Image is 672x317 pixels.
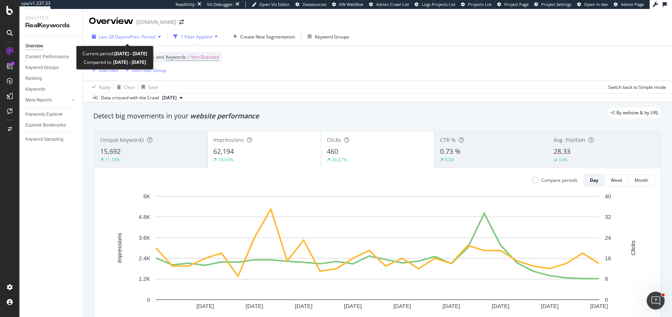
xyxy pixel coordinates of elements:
div: Save [148,84,158,90]
text: [DATE] [492,303,509,309]
span: Project Settings [541,1,572,7]
iframe: Intercom live chat [647,292,665,310]
button: Last 28 DaysvsPrev. Period [89,31,164,43]
a: Projects List [461,1,492,7]
span: Logs Projects List [422,1,455,7]
b: [DATE] - [DATE] [112,59,146,65]
span: Projects List [468,1,492,7]
div: Week [611,177,622,183]
button: Apply [89,81,111,93]
text: [DATE] [295,303,312,309]
span: 15,692 [100,147,121,156]
span: 62,194 [213,147,234,156]
div: legacy label [608,108,662,118]
div: ReadOnly: [176,1,196,7]
span: Avg. Position [554,136,585,143]
div: Switch back to Simple mode [608,84,666,90]
text: 16 [605,255,611,261]
a: Keyword Groups [25,64,77,72]
text: [DATE] [393,303,411,309]
div: Data crossed with the Crawl [101,94,159,101]
button: [DATE] [159,93,186,102]
a: Logs Projects List [415,1,455,7]
span: By website & by URL [616,111,659,115]
span: = [187,54,190,60]
div: Analytics [25,15,77,21]
div: Add Filter [99,67,119,74]
span: 460 [327,147,338,156]
div: Current period: [83,49,147,58]
text: 8 [605,276,608,282]
text: Clicks [630,240,636,255]
a: Keywords Explorer [25,111,77,118]
div: Content Performance [25,53,69,61]
a: Project Settings [534,1,572,7]
span: Open Viz Editor [259,1,290,7]
text: 40 [605,193,611,199]
div: Keyword Sampling [25,136,64,143]
a: Open Viz Editor [252,1,290,7]
span: Impressions [213,136,244,143]
button: Day [583,174,605,186]
text: Impressions [116,233,123,263]
div: Keyword Groups [25,64,59,72]
div: Compared to: [84,58,146,66]
div: 0.04 [445,156,454,163]
text: 2.4K [139,255,150,261]
span: 2025 Sep. 11th [162,94,177,101]
a: Keyword Sampling [25,136,77,143]
div: Add Filter Group [132,67,166,74]
text: [DATE] [541,303,558,309]
div: Apply [99,84,111,90]
span: Non-Branded [191,52,219,62]
div: Ranking [25,75,42,83]
a: Admin Page [614,1,644,7]
div: RealKeywords [25,21,77,30]
text: 6K [143,193,150,199]
a: Overview [25,42,77,50]
text: [DATE] [590,303,608,309]
div: 11.16% [105,156,120,163]
span: Last 28 Days [99,34,126,40]
button: Month [629,174,654,186]
text: 0 [147,296,150,303]
b: [DATE] - [DATE] [114,50,147,57]
div: Overview [89,15,133,28]
a: Explorer Bookmarks [25,121,77,129]
div: More Reports [25,96,52,104]
span: and [156,54,164,60]
div: Day [590,177,598,183]
button: Clear [114,81,135,93]
span: 28.33 [554,147,570,156]
span: vs Prev. Period [126,34,155,40]
div: Viz Debugger: [207,1,234,7]
a: Keywords [25,86,77,93]
div: Overview [25,42,43,50]
div: 26.37% [332,156,347,163]
div: 3.46 [558,156,567,163]
button: 1 Filter Applied [170,31,221,43]
span: Unique Keywords [100,136,144,143]
div: Clear [124,84,135,90]
a: Admin Crawl List [369,1,409,7]
span: Admin Page [621,1,644,7]
span: Keywords [166,54,186,60]
span: Open in dev [584,1,608,7]
span: KW Webflow [339,1,363,7]
div: 1 Filter Applied [181,34,212,40]
a: Open in dev [577,1,608,7]
a: Ranking [25,75,77,83]
div: Keywords [25,86,45,93]
button: Save [139,81,158,93]
text: [DATE] [344,303,362,309]
button: Week [605,174,629,186]
button: Switch back to Simple mode [605,81,666,93]
a: More Reports [25,96,70,104]
text: 0 [605,296,608,303]
span: Project Page [504,1,529,7]
div: [DOMAIN_NAME] [136,18,176,26]
span: 0.73 % [440,147,461,156]
div: Month [635,177,648,183]
a: Content Performance [25,53,77,61]
text: 3.6K [139,234,150,241]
